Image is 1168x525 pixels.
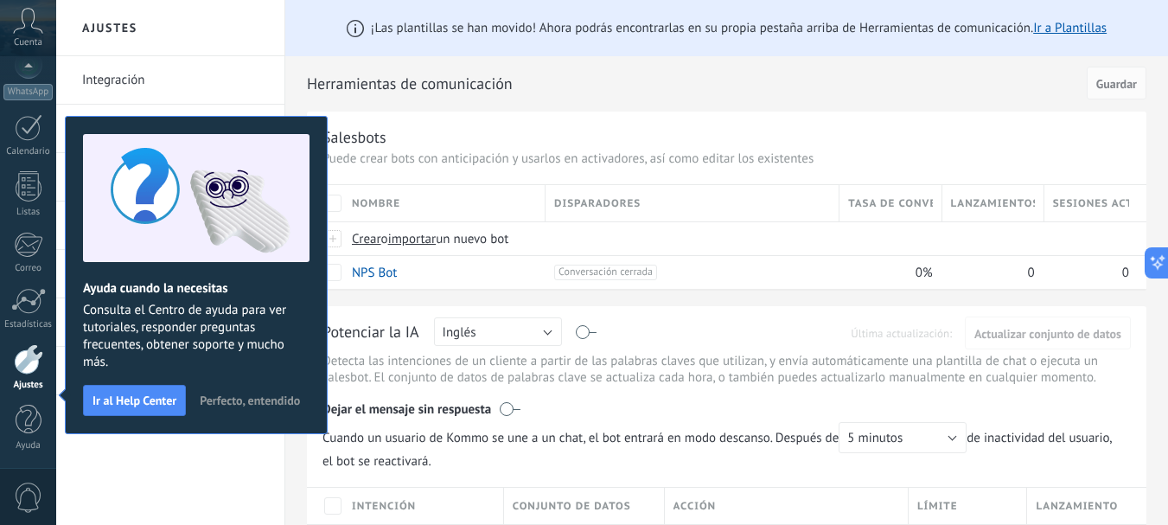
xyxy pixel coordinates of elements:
[56,395,284,443] li: Agente de IA
[352,498,416,515] span: Intención
[322,389,1131,422] div: Dejar el mensaje sin respuesta
[371,20,1107,36] span: ¡Las plantillas se han movido! Ahora podrás encontrarlas en su propia pestaña arriba de Herramien...
[3,263,54,274] div: Correo
[322,422,1131,470] span: de inactividad del usuario, el bot se reactivará.
[3,207,54,218] div: Listas
[352,231,381,247] span: Crear
[3,440,54,451] div: Ayuda
[322,150,1131,167] p: Puede crear bots con anticipación y usarlos en activadores, así como editar los existentes
[839,422,967,453] button: 5 minutos
[1028,265,1035,281] span: 0
[200,394,300,407] span: Perfecto, entendido
[942,256,1036,289] div: 0
[848,195,932,212] span: Tasa de conversión
[352,265,397,281] a: NPS Bot
[3,84,53,100] div: WhatsApp
[1053,195,1129,212] span: Sesiones activas
[847,430,903,446] span: 5 minutos
[1122,265,1129,281] span: 0
[93,394,176,407] span: Ir al Help Center
[1036,498,1118,515] span: Lanzamiento
[3,319,54,330] div: Estadísticas
[434,317,562,346] button: Inglés
[3,146,54,157] div: Calendario
[1096,78,1137,90] span: Guardar
[192,387,308,413] button: Perfecto, entendido
[322,422,967,453] span: Cuando un usuario de Kommo se une a un chat, el bot entrará en modo descanso. Después de
[56,56,284,105] li: Integración
[513,498,631,515] span: Conjunto de datos
[381,231,388,247] span: o
[3,380,54,391] div: Ajustes
[673,498,717,515] span: Acción
[83,302,310,371] span: Consulta el Centro de ayuda para ver tutoriales, responder preguntas frecuentes, obtener soporte ...
[436,231,508,247] span: un nuevo bot
[352,195,400,212] span: Nombre
[1087,67,1146,99] button: Guardar
[1033,20,1107,36] a: Ir a Plantillas
[322,322,419,344] div: Potenciar la IA
[14,37,42,48] span: Cuenta
[554,265,657,280] span: Conversación cerrada
[388,231,437,247] span: importar
[554,195,641,212] span: Disparadores
[56,105,284,153] li: Facturas
[322,353,1131,386] p: Detecta las intenciones de un cliente a partir de las palabras claves que utilizan, y envía autom...
[322,127,386,147] div: Salesbots
[1044,256,1129,289] div: 0
[82,56,267,105] a: Integración
[916,265,933,281] span: 0%
[83,385,186,416] button: Ir al Help Center
[951,195,1035,212] span: Lanzamientos totales
[83,280,310,297] h2: Ayuda cuando la necesitas
[839,256,933,289] div: 0%
[917,498,958,515] span: Límite
[307,67,1081,101] h2: Herramientas de comunicación
[443,324,476,341] span: Inglés
[82,105,267,153] a: Facturas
